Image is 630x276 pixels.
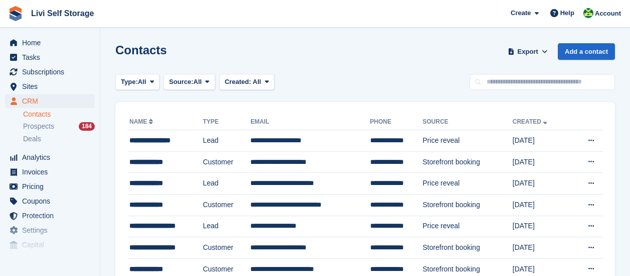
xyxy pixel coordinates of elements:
[22,79,82,94] span: Sites
[22,194,82,208] span: Coupons
[22,94,82,108] span: CRM
[423,151,513,173] td: Storefront booking
[5,94,95,108] a: menu
[506,43,550,60] button: Export
[22,179,82,194] span: Pricing
[423,237,513,259] td: Storefront booking
[22,36,82,50] span: Home
[5,194,95,208] a: menu
[22,223,82,237] span: Settings
[5,50,95,64] a: menu
[513,173,570,195] td: [DATE]
[203,151,250,173] td: Customer
[253,78,261,85] span: All
[513,130,570,152] td: [DATE]
[219,74,274,90] button: Created: All
[511,8,531,18] span: Create
[115,43,167,57] h1: Contacts
[5,150,95,164] a: menu
[22,65,82,79] span: Subscriptions
[115,74,160,90] button: Type: All
[164,74,215,90] button: Source: All
[203,237,250,259] td: Customer
[23,110,95,119] a: Contacts
[22,209,82,223] span: Protection
[121,77,138,87] span: Type:
[595,9,621,19] span: Account
[5,165,95,179] a: menu
[194,77,202,87] span: All
[558,43,615,60] a: Add a contact
[583,8,593,18] img: Alex Handyside
[23,122,54,131] span: Prospects
[129,118,155,125] a: Name
[79,122,95,131] div: 184
[203,216,250,237] td: Lead
[203,130,250,152] td: Lead
[22,165,82,179] span: Invoices
[513,216,570,237] td: [DATE]
[23,121,95,132] a: Prospects 184
[423,114,513,130] th: Source
[138,77,146,87] span: All
[23,134,95,144] a: Deals
[423,130,513,152] td: Price reveal
[27,5,98,22] a: Livi Self Storage
[423,216,513,237] td: Price reveal
[22,50,82,64] span: Tasks
[423,194,513,216] td: Storefront booking
[169,77,193,87] span: Source:
[513,194,570,216] td: [DATE]
[203,173,250,195] td: Lead
[513,151,570,173] td: [DATE]
[250,114,370,130] th: Email
[22,238,82,252] span: Capital
[203,114,250,130] th: Type
[513,118,549,125] a: Created
[225,78,251,85] span: Created:
[423,173,513,195] td: Price reveal
[5,209,95,223] a: menu
[5,223,95,237] a: menu
[560,8,574,18] span: Help
[5,179,95,194] a: menu
[5,238,95,252] a: menu
[203,194,250,216] td: Customer
[5,79,95,94] a: menu
[22,150,82,164] span: Analytics
[5,65,95,79] a: menu
[8,6,23,21] img: stora-icon-8386f47178a22dfd0bd8f6a31ec36ba5ce8667c1dd55bd0f319d3a0aa187defe.svg
[370,114,423,130] th: Phone
[5,36,95,50] a: menu
[518,47,538,57] span: Export
[23,134,41,144] span: Deals
[513,237,570,259] td: [DATE]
